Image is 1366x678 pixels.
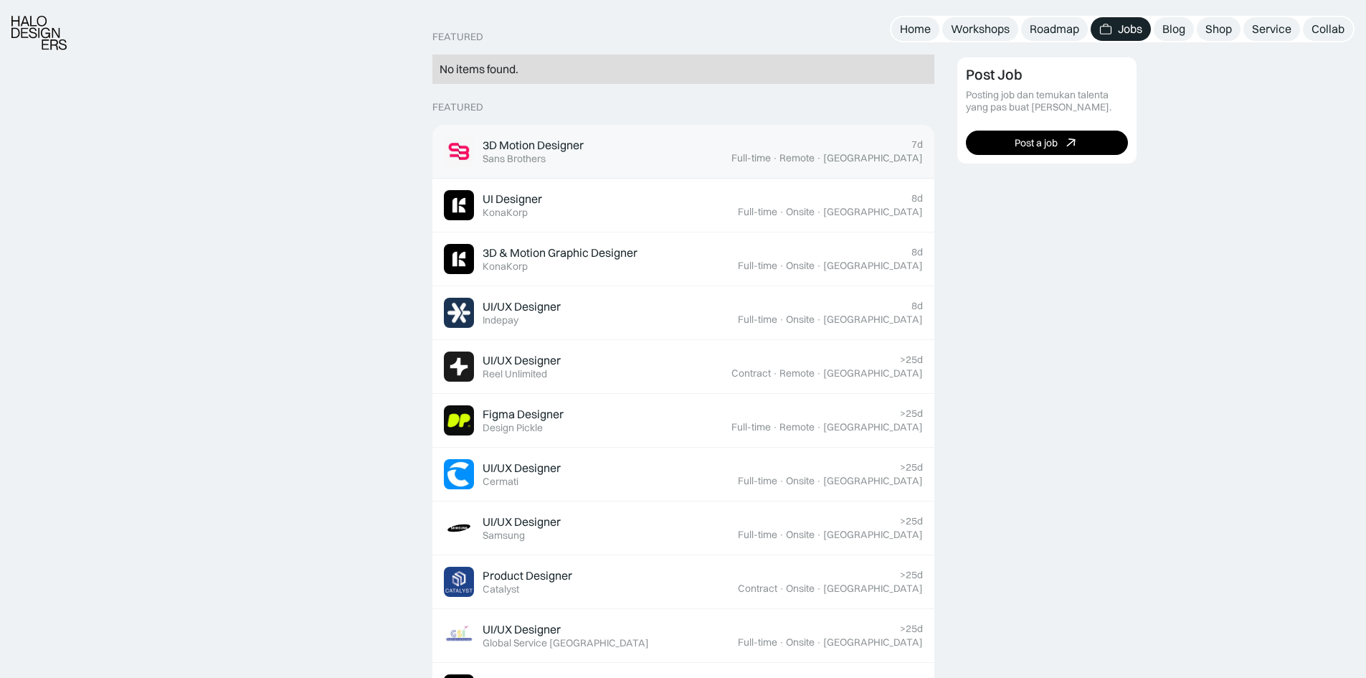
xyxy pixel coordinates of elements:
div: [GEOGRAPHIC_DATA] [823,583,923,595]
div: · [816,421,822,433]
div: UI/UX Designer [483,514,561,529]
div: · [779,314,784,326]
div: · [816,583,822,595]
div: · [779,475,784,487]
div: UI/UX Designer [483,622,561,637]
img: Job Image [444,352,474,382]
a: Roadmap [1021,17,1088,41]
div: [GEOGRAPHIC_DATA] [823,152,923,164]
div: >25d [900,569,923,581]
div: Onsite [786,583,815,595]
div: Remote [779,152,815,164]
a: Home [891,17,939,41]
div: Onsite [786,206,815,218]
div: Indepay [483,314,518,326]
img: Job Image [444,190,474,220]
div: Onsite [786,636,815,649]
div: [GEOGRAPHIC_DATA] [823,421,923,433]
div: Remote [779,367,815,380]
div: Jobs [1118,22,1142,37]
img: Job Image [444,621,474,651]
div: 7d [911,138,923,151]
div: Collab [1312,22,1344,37]
a: Workshops [942,17,1018,41]
div: Post Job [966,66,1023,83]
div: Full-time [738,206,777,218]
div: 3D & Motion Graphic Designer [483,245,637,260]
a: Job ImageProduct DesignerCatalyst>25dContract·Onsite·[GEOGRAPHIC_DATA] [432,555,934,609]
div: Contract [731,367,771,380]
div: Roadmap [1030,22,1079,37]
div: · [779,529,784,541]
div: UI/UX Designer [483,299,561,314]
div: Workshops [951,22,1010,37]
img: Job Image [444,136,474,166]
div: · [779,636,784,649]
div: >25d [900,623,923,635]
div: Remote [779,421,815,433]
div: Post a job [1015,136,1058,149]
div: Product Designer [483,568,572,583]
div: [GEOGRAPHIC_DATA] [823,529,923,541]
div: · [816,314,822,326]
a: Post a job [966,131,1128,155]
div: · [816,475,822,487]
div: UI/UX Designer [483,461,561,476]
div: >25d [900,461,923,474]
div: Full-time [731,152,771,164]
div: 8d [911,300,923,312]
div: Cermati [483,476,518,488]
a: Blog [1154,17,1194,41]
a: Jobs [1091,17,1151,41]
div: Full-time [738,260,777,272]
div: Service [1252,22,1291,37]
div: Contract [738,583,777,595]
a: Shop [1197,17,1241,41]
div: UI Designer [483,192,542,207]
div: · [772,367,778,380]
div: Onsite [786,260,815,272]
div: >25d [900,515,923,527]
div: >25d [900,354,923,366]
div: Featured [432,31,483,43]
div: No items found. [440,62,927,77]
div: Full-time [738,475,777,487]
div: Figma Designer [483,407,564,422]
img: Job Image [444,459,474,489]
div: · [816,206,822,218]
div: Onsite [786,475,815,487]
div: KonaKorp [483,207,528,219]
div: Reel Unlimited [483,368,547,380]
div: · [816,260,822,272]
a: Job ImageUI/UX DesignerGlobal Service [GEOGRAPHIC_DATA]>25dFull-time·Onsite·[GEOGRAPHIC_DATA] [432,609,934,663]
div: Sans Brothers [483,153,546,165]
div: Posting job dan temukan talenta yang pas buat [PERSON_NAME]. [966,89,1128,113]
div: UI/UX Designer [483,353,561,368]
a: Job Image3D Motion DesignerSans Brothers7dFull-time·Remote·[GEOGRAPHIC_DATA] [432,125,934,179]
div: · [779,260,784,272]
img: Job Image [444,405,474,435]
div: · [816,529,822,541]
a: Job ImageUI/UX DesignerSamsung>25dFull-time·Onsite·[GEOGRAPHIC_DATA] [432,502,934,555]
div: Home [900,22,931,37]
div: Full-time [738,636,777,649]
img: Job Image [444,298,474,328]
div: >25d [900,408,923,420]
div: [GEOGRAPHIC_DATA] [823,206,923,218]
div: Design Pickle [483,422,543,434]
div: Blog [1162,22,1185,37]
div: Samsung [483,529,525,542]
a: Job ImageUI DesignerKonaKorp8dFull-time·Onsite·[GEOGRAPHIC_DATA] [432,179,934,232]
div: Catalyst [483,583,519,595]
div: Full-time [731,421,771,433]
div: [GEOGRAPHIC_DATA] [823,314,923,326]
div: · [772,421,778,433]
div: · [816,152,822,164]
div: [GEOGRAPHIC_DATA] [823,367,923,380]
div: Featured [432,101,483,113]
a: Collab [1303,17,1353,41]
div: Global Service [GEOGRAPHIC_DATA] [483,637,649,649]
div: Full-time [738,314,777,326]
div: · [816,636,822,649]
a: Job ImageUI/UX DesignerIndepay8dFull-time·Onsite·[GEOGRAPHIC_DATA] [432,286,934,340]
